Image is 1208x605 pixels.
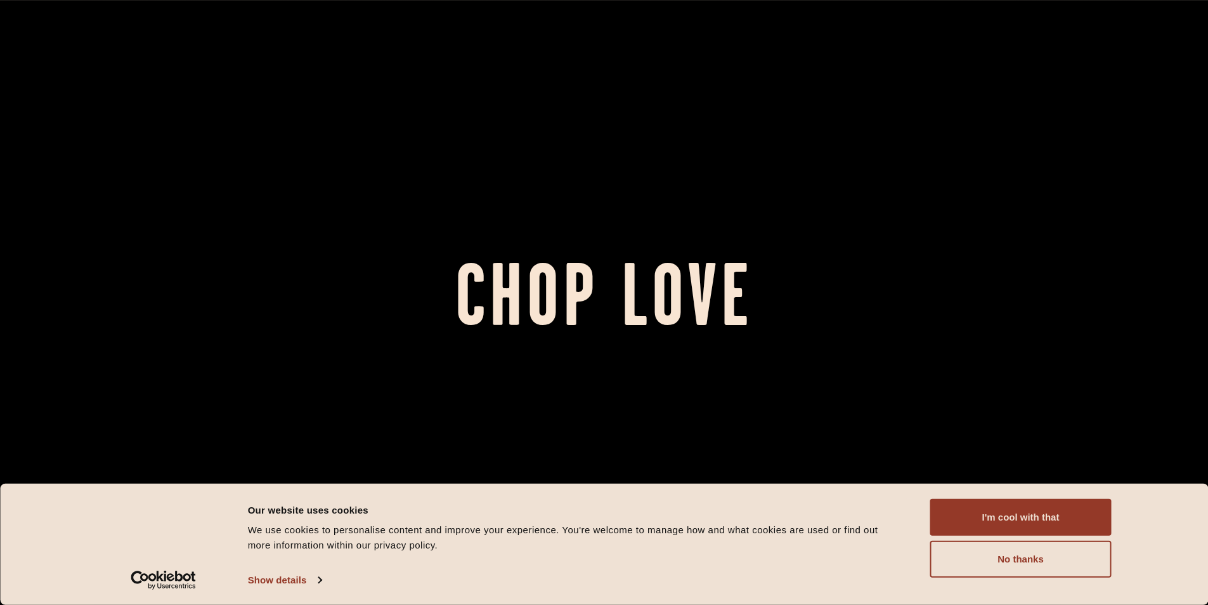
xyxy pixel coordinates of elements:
[930,499,1112,536] button: I'm cool with that
[248,571,321,590] a: Show details
[108,571,219,590] a: Usercentrics Cookiebot - opens in a new window
[248,502,902,517] div: Our website uses cookies
[248,522,902,553] div: We use cookies to personalise content and improve your experience. You're welcome to manage how a...
[930,541,1112,578] button: No thanks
